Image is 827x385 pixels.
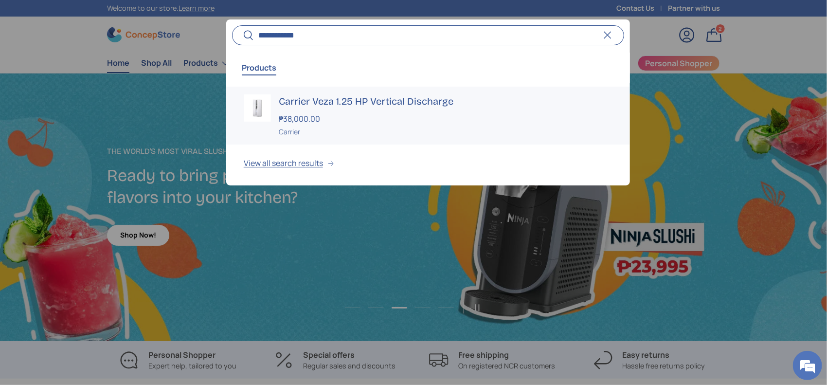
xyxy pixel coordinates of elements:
[56,123,134,221] span: We're online!
[279,113,323,124] strong: ₱38,000.00
[244,94,271,122] img: carrier-veza-window-type-vertical-discharge-aircon-full-front-view-concepstore
[160,5,183,28] div: Minimize live chat window
[242,56,276,79] button: Products
[279,94,612,108] h3: Carrier Veza 1.25 HP Vertical Discharge
[226,145,630,185] button: View all search results
[51,55,163,67] div: Chat with us now
[279,127,612,137] div: Carrier
[5,266,185,300] textarea: Type your message and hit 'Enter'
[226,87,630,145] a: carrier-veza-window-type-vertical-discharge-aircon-full-front-view-concepstore Carrier Veza 1.25 ...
